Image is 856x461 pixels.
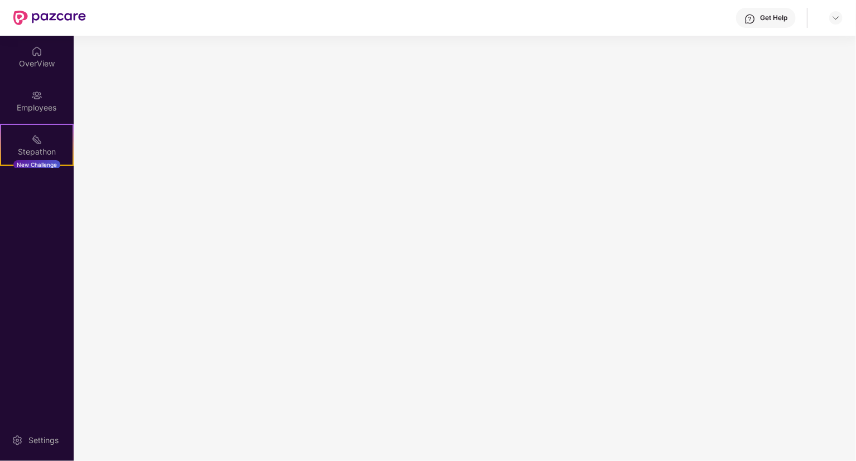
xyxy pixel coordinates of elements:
[831,13,840,22] img: svg+xml;base64,PHN2ZyBpZD0iRHJvcGRvd24tMzJ4MzIiIHhtbG5zPSJodHRwOi8vd3d3LnczLm9yZy8yMDAwL3N2ZyIgd2...
[744,13,756,25] img: svg+xml;base64,PHN2ZyBpZD0iSGVscC0zMngzMiIgeG1sbnM9Imh0dHA6Ly93d3cudzMub3JnLzIwMDAvc3ZnIiB3aWR0aD...
[31,90,42,101] img: svg+xml;base64,PHN2ZyBpZD0iRW1wbG95ZWVzIiB4bWxucz0iaHR0cDovL3d3dy53My5vcmcvMjAwMC9zdmciIHdpZHRoPS...
[31,134,42,145] img: svg+xml;base64,PHN2ZyB4bWxucz0iaHR0cDovL3d3dy53My5vcmcvMjAwMC9zdmciIHdpZHRoPSIyMSIgaGVpZ2h0PSIyMC...
[12,435,23,446] img: svg+xml;base64,PHN2ZyBpZD0iU2V0dGluZy0yMHgyMCIgeG1sbnM9Imh0dHA6Ly93d3cudzMub3JnLzIwMDAvc3ZnIiB3aW...
[13,11,86,25] img: New Pazcare Logo
[31,46,42,57] img: svg+xml;base64,PHN2ZyBpZD0iSG9tZSIgeG1sbnM9Imh0dHA6Ly93d3cudzMub3JnLzIwMDAvc3ZnIiB3aWR0aD0iMjAiIG...
[25,435,62,446] div: Settings
[760,13,787,22] div: Get Help
[13,160,60,169] div: New Challenge
[1,146,73,157] div: Stepathon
